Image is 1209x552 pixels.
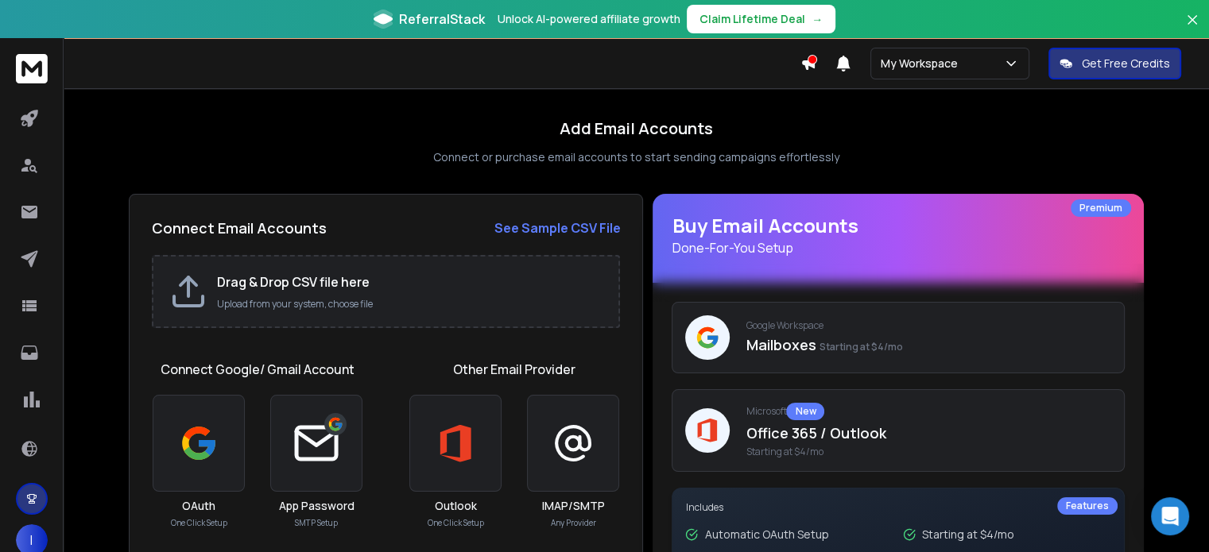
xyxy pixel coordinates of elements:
div: Premium [1071,199,1131,217]
h2: Drag & Drop CSV file here [217,272,603,291]
p: Upload from your system, choose file [217,298,603,311]
p: Automatic OAuth Setup [704,527,828,542]
h1: Buy Email Accounts [672,213,1125,257]
p: Get Free Credits [1082,56,1170,71]
button: Claim Lifetime Deal→ [687,5,835,33]
p: Connect or purchase email accounts to start sending campaigns effortlessly [433,149,839,165]
h3: IMAP/SMTP [542,498,605,514]
p: My Workspace [881,56,964,71]
p: Unlock AI-powered affiliate growth [498,11,680,27]
button: Close banner [1182,10,1203,48]
p: Mailboxes [746,334,1111,356]
p: Starting at $4/mo [922,527,1014,542]
p: Done-For-You Setup [672,238,1125,257]
h3: Outlook [435,498,477,514]
h2: Connect Email Accounts [152,217,327,239]
div: New [786,403,824,420]
span: ReferralStack [399,10,485,29]
span: Starting at $4/mo [746,446,1111,458]
h3: OAuth [182,498,215,514]
span: → [812,11,823,27]
div: Features [1057,497,1118,515]
a: See Sample CSV File [494,218,620,237]
p: Office 365 / Outlook [746,422,1111,444]
p: Any Provider [551,517,596,529]
p: One Click Setup [171,517,227,529]
button: Get Free Credits [1048,48,1181,79]
span: Starting at $4/mo [819,340,902,353]
strong: See Sample CSV File [494,219,620,237]
h1: Other Email Provider [453,360,575,379]
h1: Add Email Accounts [560,118,713,140]
h1: Connect Google/ Gmail Account [161,360,355,379]
p: One Click Setup [428,517,484,529]
p: Google Workspace [746,319,1111,332]
p: SMTP Setup [295,517,338,529]
div: Open Intercom Messenger [1151,497,1189,535]
h3: App Password [279,498,355,514]
p: Microsoft [746,403,1111,420]
p: Includes [685,501,1111,514]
